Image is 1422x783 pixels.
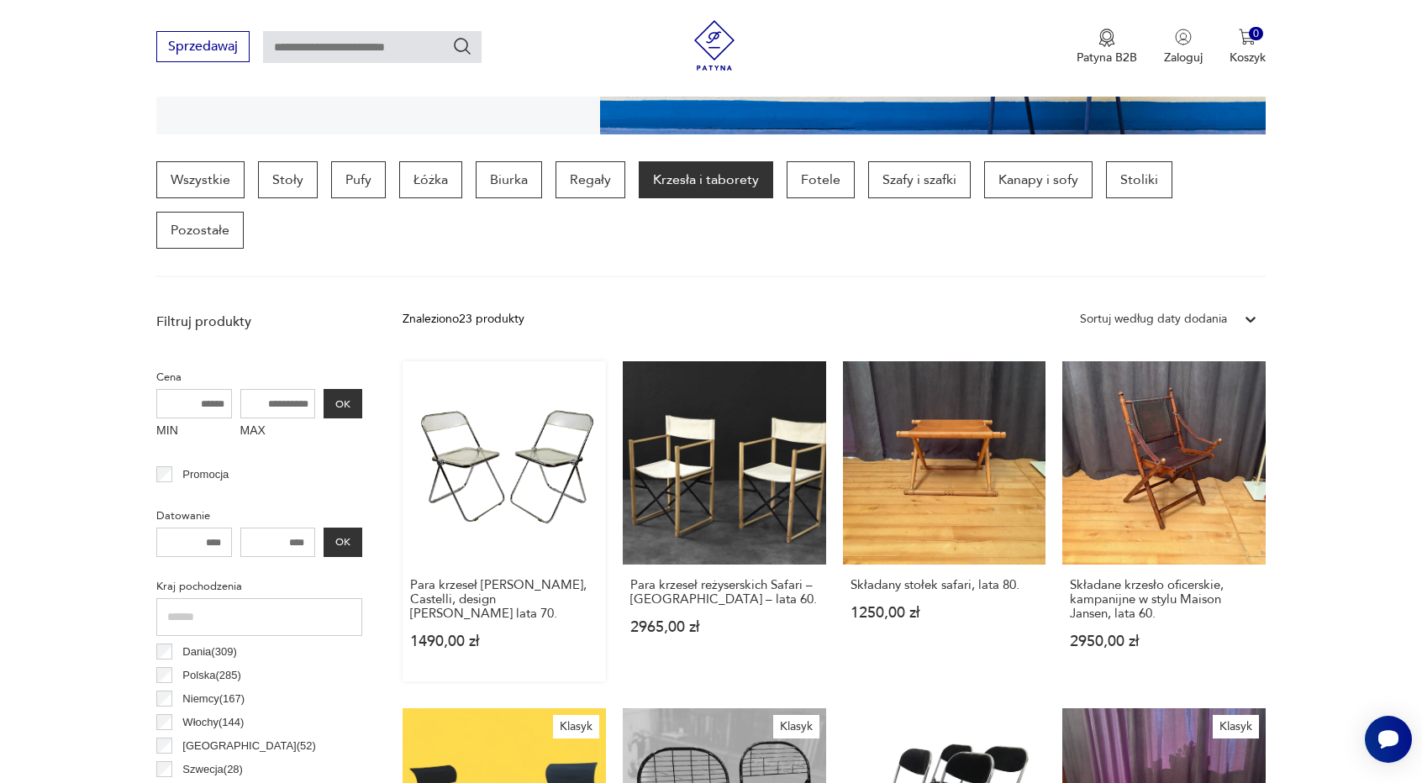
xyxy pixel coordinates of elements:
a: Para krzeseł Plia Anonima, Castelli, design Giancarlo Piretti lata 70.Para krzeseł [PERSON_NAME],... [403,361,606,681]
a: Fotele [787,161,855,198]
a: Wszystkie [156,161,245,198]
button: OK [324,389,362,418]
a: Składany stołek safari, lata 80.Składany stołek safari, lata 80.1250,00 zł [843,361,1046,681]
p: 1490,00 zł [410,634,598,649]
a: Para krzeseł reżyserskich Safari – Skandynawia – lata 60.Para krzeseł reżyserskich Safari – [GEOG... [623,361,826,681]
h3: Para krzeseł [PERSON_NAME], Castelli, design [PERSON_NAME] lata 70. [410,578,598,621]
p: 1250,00 zł [851,606,1039,620]
a: Ikona medaluPatyna B2B [1077,29,1137,66]
button: Sprzedawaj [156,31,250,62]
label: MIN [156,418,232,445]
p: Polska ( 285 ) [182,666,240,685]
a: Pufy [331,161,386,198]
a: Kanapy i sofy [984,161,1093,198]
h3: Składany stołek safari, lata 80. [851,578,1039,592]
a: Łóżka [399,161,462,198]
p: 2950,00 zł [1070,634,1258,649]
a: Stoliki [1106,161,1172,198]
a: Składane krzesło oficerskie, kampanijne w stylu Maison Jansen, lata 60.Składane krzesło oficerski... [1062,361,1266,681]
p: 2965,00 zł [630,620,819,634]
div: Znaleziono 23 produkty [403,310,524,328]
div: Sortuj według daty dodania [1080,310,1227,328]
a: Stoły [258,161,318,198]
a: Regały [556,161,625,198]
p: Koszyk [1230,50,1266,66]
p: Dania ( 309 ) [182,643,236,661]
p: Cena [156,368,362,386]
p: Niemcy ( 167 ) [182,690,245,708]
p: Zaloguj [1164,50,1203,66]
a: Biurka [476,161,542,198]
button: OK [324,528,362,557]
a: Sprzedawaj [156,42,250,54]
button: Patyna B2B [1077,29,1137,66]
img: Ikona medalu [1098,29,1115,47]
p: Szwecja ( 28 ) [182,760,243,779]
p: Włochy ( 144 ) [182,713,244,732]
button: Szukaj [452,36,472,56]
a: Krzesła i taborety [639,161,773,198]
p: Filtruj produkty [156,313,362,331]
button: 0Koszyk [1230,29,1266,66]
p: [GEOGRAPHIC_DATA] ( 52 ) [182,737,315,755]
iframe: Smartsupp widget button [1365,716,1412,763]
img: Patyna - sklep z meblami i dekoracjami vintage [689,20,740,71]
img: Ikona koszyka [1239,29,1256,45]
div: 0 [1249,27,1263,41]
p: Patyna B2B [1077,50,1137,66]
img: Ikonka użytkownika [1175,29,1192,45]
h3: Para krzeseł reżyserskich Safari – [GEOGRAPHIC_DATA] – lata 60. [630,578,819,607]
p: Kraj pochodzenia [156,577,362,596]
h3: Składane krzesło oficerskie, kampanijne w stylu Maison Jansen, lata 60. [1070,578,1258,621]
p: Datowanie [156,507,362,525]
label: MAX [240,418,316,445]
p: Promocja [182,465,229,484]
a: Szafy i szafki [868,161,971,198]
button: Zaloguj [1164,29,1203,66]
a: Pozostałe [156,212,244,249]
